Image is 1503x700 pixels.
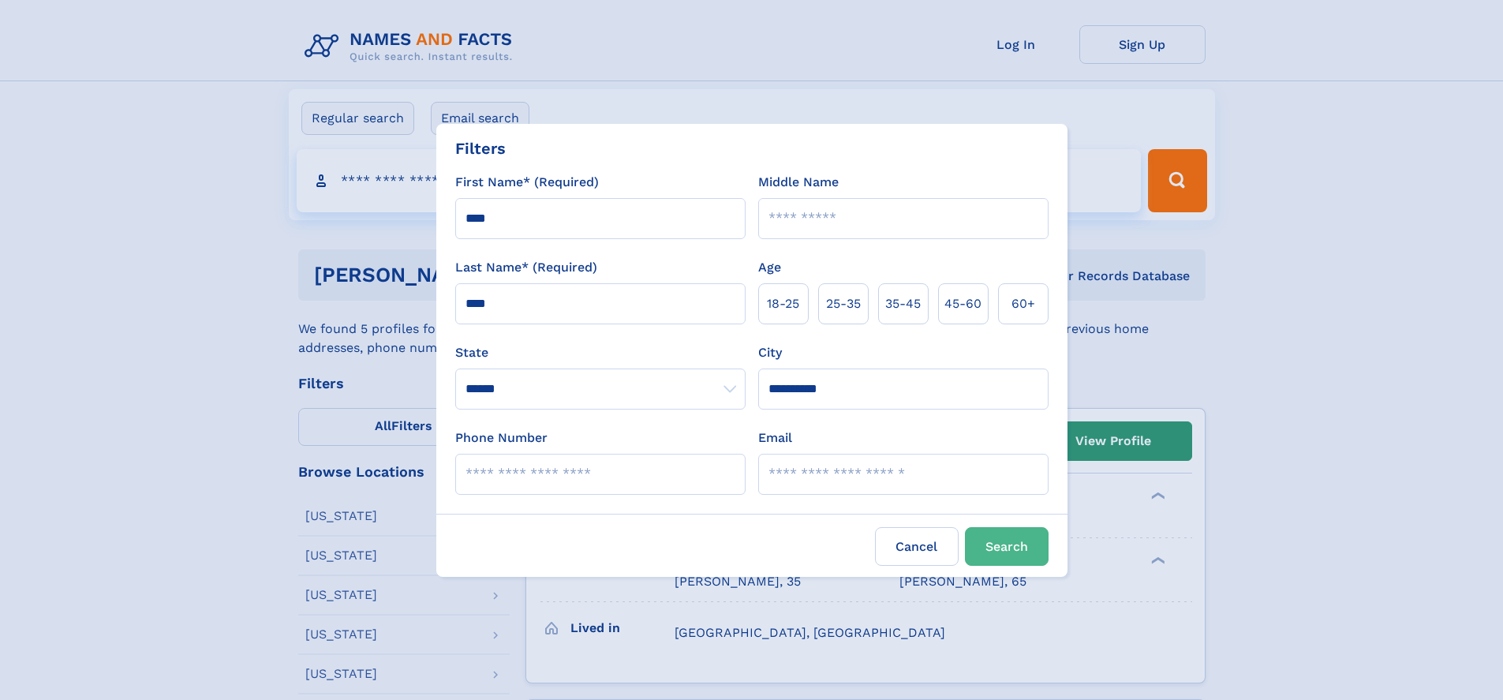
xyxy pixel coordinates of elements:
[965,527,1049,566] button: Search
[455,173,599,192] label: First Name* (Required)
[767,294,799,313] span: 18‑25
[455,429,548,447] label: Phone Number
[758,429,792,447] label: Email
[885,294,921,313] span: 35‑45
[1011,294,1035,313] span: 60+
[758,343,782,362] label: City
[758,258,781,277] label: Age
[455,258,597,277] label: Last Name* (Required)
[455,343,746,362] label: State
[455,137,506,160] div: Filters
[944,294,981,313] span: 45‑60
[826,294,861,313] span: 25‑35
[875,527,959,566] label: Cancel
[758,173,839,192] label: Middle Name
